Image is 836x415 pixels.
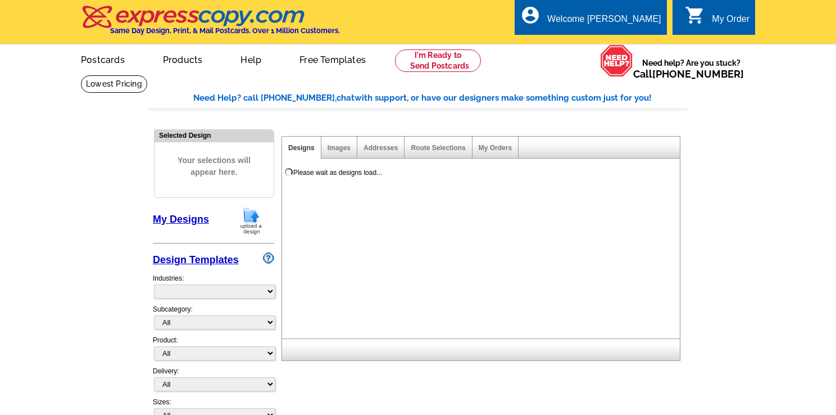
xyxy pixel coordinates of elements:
[284,168,293,177] img: loading...
[364,144,398,152] a: Addresses
[153,304,274,335] div: Subcategory:
[685,5,705,25] i: shopping_cart
[652,68,744,80] a: [PHONE_NUMBER]
[222,46,279,72] a: Help
[155,130,274,141] div: Selected Design
[145,46,221,72] a: Products
[337,93,355,103] span: chat
[81,13,340,35] a: Same Day Design, Print, & Mail Postcards. Over 1 Million Customers.
[633,57,749,80] span: Need help? Are you stuck?
[547,14,661,30] div: Welcome [PERSON_NAME]
[281,46,384,72] a: Free Templates
[263,252,274,264] img: design-wizard-help-icon.png
[685,12,749,26] a: shopping_cart My Order
[153,335,274,366] div: Product:
[153,254,239,265] a: Design Templates
[600,44,633,77] img: help
[193,92,688,105] div: Need Help? call [PHONE_NUMBER], with support, or have our designers make something custom just fo...
[63,46,143,72] a: Postcards
[328,144,351,152] a: Images
[153,214,209,225] a: My Designs
[293,168,382,178] div: Please wait as designs load...
[479,144,512,152] a: My Orders
[153,268,274,304] div: Industries:
[712,14,749,30] div: My Order
[153,366,274,397] div: Delivery:
[110,26,340,35] h4: Same Day Design, Print, & Mail Postcards. Over 1 Million Customers.
[411,144,465,152] a: Route Selections
[520,5,540,25] i: account_circle
[163,143,265,190] span: Your selections will appear here.
[237,206,266,235] img: upload-design
[288,144,315,152] a: Designs
[633,68,744,80] span: Call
